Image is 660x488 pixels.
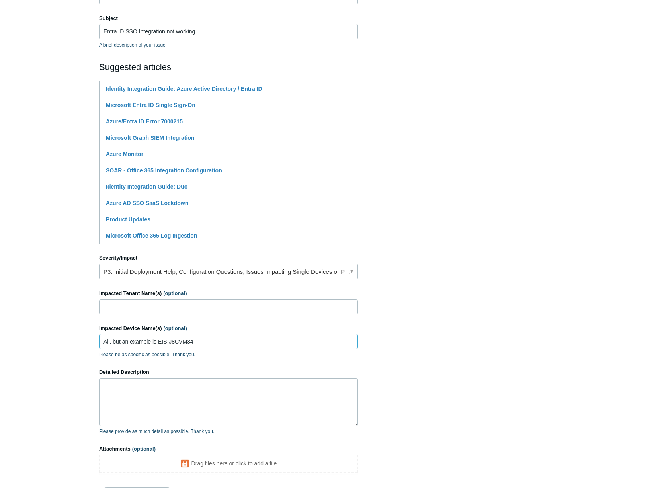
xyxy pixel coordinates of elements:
[99,61,358,74] h2: Suggested articles
[99,14,358,22] label: Subject
[132,446,156,452] span: (optional)
[99,324,358,332] label: Impacted Device Name(s)
[106,151,143,157] a: Azure Monitor
[106,183,187,190] a: Identity Integration Guide: Duo
[106,232,197,239] a: Microsoft Office 365 Log Ingestion
[106,135,194,141] a: Microsoft Graph SIEM Integration
[99,264,358,279] a: P3: Initial Deployment Help, Configuration Questions, Issues Impacting Single Devices or Past Out...
[99,351,358,358] p: Please be as specific as possible. Thank you.
[106,86,262,92] a: Identity Integration Guide: Azure Active Directory / Entra ID
[164,325,187,331] span: (optional)
[106,200,188,206] a: Azure AD SSO SaaS Lockdown
[99,368,358,376] label: Detailed Description
[99,41,358,49] p: A brief description of your issue.
[106,216,150,223] a: Product Updates
[106,167,222,174] a: SOAR - Office 365 Integration Configuration
[99,254,358,262] label: Severity/Impact
[99,445,358,453] label: Attachments
[106,118,183,125] a: Azure/Entra ID Error 7000215
[99,289,358,297] label: Impacted Tenant Name(s)
[99,428,358,435] p: Please provide as much detail as possible. Thank you.
[106,102,195,108] a: Microsoft Entra ID Single Sign-On
[163,290,187,296] span: (optional)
